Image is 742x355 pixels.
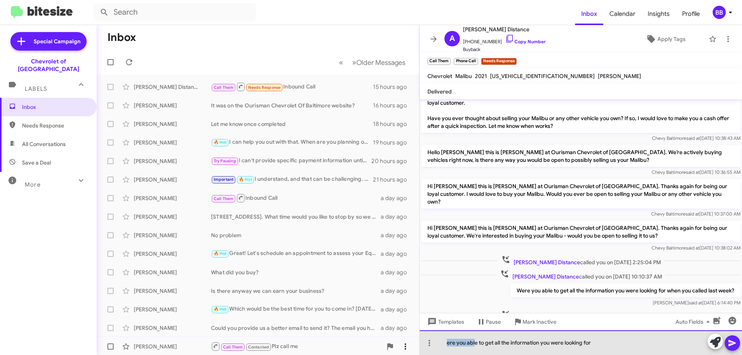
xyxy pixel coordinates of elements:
[134,250,211,258] div: [PERSON_NAME]
[335,54,410,70] nav: Page navigation example
[652,135,740,141] span: Chevy Baltimore [DATE] 10:38:43 AM
[686,169,699,175] span: said at
[421,145,740,167] p: Hello [PERSON_NAME] this is [PERSON_NAME] at Ourisman Chevrolet of [GEOGRAPHIC_DATA]. We’re activ...
[134,287,211,295] div: [PERSON_NAME]
[134,102,211,109] div: [PERSON_NAME]
[239,177,252,182] span: 🔥 Hot
[455,73,472,80] span: Malibu
[421,221,740,243] p: Hi [PERSON_NAME] this is [PERSON_NAME] at Ourisman Chevrolet of [GEOGRAPHIC_DATA]. Thanks again f...
[22,122,88,129] span: Needs Response
[475,73,487,80] span: 2021
[134,324,211,332] div: [PERSON_NAME]
[134,194,211,202] div: [PERSON_NAME]
[94,3,256,22] input: Search
[211,231,381,239] div: No problem
[211,102,373,109] div: It was on the Ourisman Chevrolet Of Baltimore website?
[214,140,227,145] span: 🔥 Hot
[381,231,413,239] div: a day ago
[211,341,382,351] div: Plz call me
[686,245,699,251] span: said at
[652,169,740,175] span: Chevy Baltimore [DATE] 10:36:55 AM
[463,46,546,53] span: Buyback
[657,32,686,46] span: Apply Tags
[512,273,579,280] span: [PERSON_NAME] Distance
[334,54,348,70] button: Previous
[214,196,234,201] span: Call Them
[347,54,410,70] button: Next
[10,32,87,51] a: Special Campaign
[603,3,642,25] a: Calendar
[498,255,664,266] span: called you on [DATE] 2:25:04 PM
[676,315,713,329] span: Auto Fields
[211,305,381,314] div: Which would be the best time for you to come in? [DATE] or [DATE]?
[497,269,665,280] span: called you on [DATE] 10:10:37 AM
[211,324,381,332] div: Could you provide us a better email to send it? The email you have provide is bouncing the email ...
[490,73,595,80] span: [US_VEHICLE_IDENTIFICATION_NUMBER]
[642,3,676,25] a: Insights
[713,6,726,19] div: BB
[373,139,413,146] div: 19 hours ago
[248,345,269,350] span: Contacted
[381,324,413,332] div: a day ago
[211,268,381,276] div: What did you buy?
[22,140,66,148] span: All Conversations
[22,159,51,166] span: Save a Deal
[214,158,236,163] span: Try Pausing
[223,345,243,350] span: Call Them
[381,287,413,295] div: a day ago
[686,211,699,217] span: said at
[381,268,413,276] div: a day ago
[211,249,381,258] div: Great! Let's schedule an appointment to assess your Equinox and discuss the details. What day wor...
[486,315,501,329] span: Pause
[420,330,742,355] div: ere you able to get all the information you were looking for
[651,211,740,217] span: Chevy Baltimore [DATE] 10:37:00 AM
[214,85,234,90] span: Call Them
[689,300,702,306] span: said at
[598,73,641,80] span: [PERSON_NAME]
[505,39,546,44] a: Copy Number
[686,135,700,141] span: said at
[373,83,413,91] div: 15 hours ago
[421,88,740,133] p: Hi [PERSON_NAME] this is [PERSON_NAME] at Ourisman Chevrolet of [GEOGRAPHIC_DATA]. Thanks again f...
[211,193,381,203] div: Inbound Call
[34,37,80,45] span: Special Campaign
[211,156,371,165] div: I can't provide specific payment information until we send it over to the banks, but I suggest vi...
[134,213,211,221] div: [PERSON_NAME]
[470,315,507,329] button: Pause
[449,32,455,45] span: A
[706,6,733,19] button: BB
[652,245,740,251] span: Chevy Baltimore [DATE] 10:38:02 AM
[381,250,413,258] div: a day ago
[22,103,88,111] span: Inbox
[463,25,546,34] span: [PERSON_NAME] Distance
[248,85,281,90] span: Needs Response
[25,85,47,92] span: Labels
[25,181,41,188] span: More
[134,306,211,313] div: [PERSON_NAME]
[463,34,546,46] span: [PHONE_NUMBER]
[371,157,413,165] div: 20 hours ago
[669,315,719,329] button: Auto Fields
[134,268,211,276] div: [PERSON_NAME]
[134,157,211,165] div: [PERSON_NAME]
[676,3,706,25] a: Profile
[427,58,451,65] small: Call Them
[514,259,580,266] span: [PERSON_NAME] Distance
[522,315,556,329] span: Mark Inactive
[481,58,517,65] small: Needs Response
[211,287,381,295] div: Is there anyway we can earn your business?
[373,120,413,128] div: 18 hours ago
[134,120,211,128] div: [PERSON_NAME]
[214,307,227,312] span: 🔥 Hot
[211,175,373,184] div: I understand, and that can be challenging. Let’s discuss your current vehicle and explore potenti...
[498,310,664,321] span: called you on [DATE] 6:24:55 PM
[211,120,373,128] div: Let me know once completed
[339,58,343,67] span: «
[373,102,413,109] div: 16 hours ago
[214,251,227,256] span: 🔥 Hot
[575,3,603,25] a: Inbox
